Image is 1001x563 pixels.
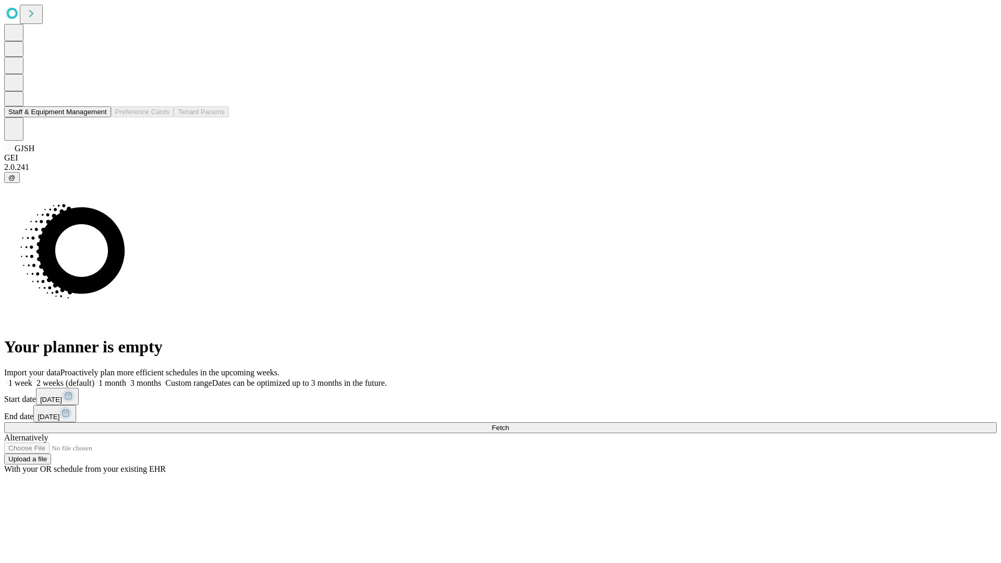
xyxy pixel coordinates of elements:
span: 1 month [99,378,126,387]
span: 3 months [130,378,161,387]
span: 2 weeks (default) [36,378,94,387]
button: [DATE] [36,388,79,405]
h1: Your planner is empty [4,337,997,357]
button: Preference Cards [111,106,174,117]
span: [DATE] [38,413,59,421]
span: Proactively plan more efficient schedules in the upcoming weeks. [60,368,279,377]
button: [DATE] [33,405,76,422]
span: Import your data [4,368,60,377]
span: GJSH [15,144,34,153]
button: Fetch [4,422,997,433]
span: Dates can be optimized up to 3 months in the future. [212,378,387,387]
span: [DATE] [40,396,62,403]
span: 1 week [8,378,32,387]
span: Alternatively [4,433,48,442]
div: GEI [4,153,997,163]
span: Custom range [165,378,212,387]
button: Upload a file [4,454,51,464]
span: Fetch [492,424,509,432]
div: End date [4,405,997,422]
div: Start date [4,388,997,405]
button: @ [4,172,20,183]
span: With your OR schedule from your existing EHR [4,464,166,473]
div: 2.0.241 [4,163,997,172]
button: Tenant Params [174,106,229,117]
span: @ [8,174,16,181]
button: Staff & Equipment Management [4,106,111,117]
